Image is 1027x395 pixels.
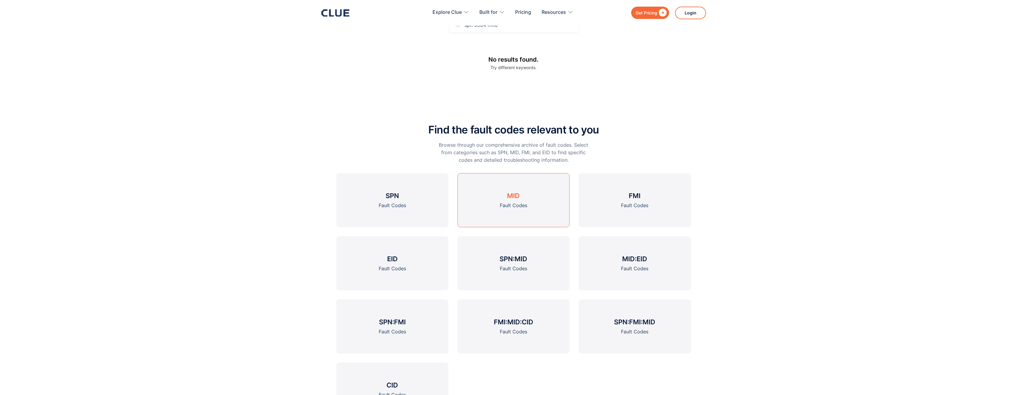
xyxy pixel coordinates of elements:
[614,317,655,326] h3: SPN:FMI:MID
[542,3,573,22] div: Resources
[479,3,497,22] div: Built for
[336,173,448,227] a: SPNFault Codes
[457,299,570,354] a: FMI:MID:CIDFault Codes
[542,3,566,22] div: Resources
[621,265,648,272] div: Fault Codes
[386,191,399,200] h3: SPN
[621,202,648,209] div: Fault Codes
[428,124,599,136] h2: Find the fault codes relevant to you
[457,173,570,227] a: MIDFault Codes
[579,173,691,227] a: FMIFault Codes
[488,56,539,63] span: No results found.
[379,265,406,272] div: Fault Codes
[675,7,706,19] a: Login
[629,191,640,200] h3: FMI
[500,265,527,272] div: Fault Codes
[433,3,462,22] div: Explore Clue
[579,299,691,354] a: SPN:FMI:MIDFault Codes
[387,254,398,263] h3: EID
[488,56,539,71] div: Try different keywords.
[336,299,448,354] a: SPN:FMIFault Codes
[479,3,505,22] div: Built for
[336,236,448,290] a: EIDFault Codes
[379,317,406,326] h3: SPN:FMI
[457,236,570,290] a: SPN:MIDFault Codes
[500,328,527,335] div: Fault Codes
[579,236,691,290] a: MID:EIDFault Codes
[433,3,469,22] div: Explore Clue
[387,381,398,390] h3: CID
[379,202,406,209] div: Fault Codes
[439,141,589,164] p: Browse through our comprehensive archive of fault codes. Select from categories such as SPN, MID,...
[507,191,520,200] h3: MID
[494,317,533,326] h3: FMI:MID:CID
[631,7,669,19] a: Get Pricing
[622,254,647,263] h3: MID:EID
[657,9,667,17] div: 
[636,9,657,17] div: Get Pricing
[500,202,527,209] div: Fault Codes
[379,328,406,335] div: Fault Codes
[515,3,531,22] a: Pricing
[621,328,648,335] div: Fault Codes
[500,254,527,263] h3: SPN:MID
